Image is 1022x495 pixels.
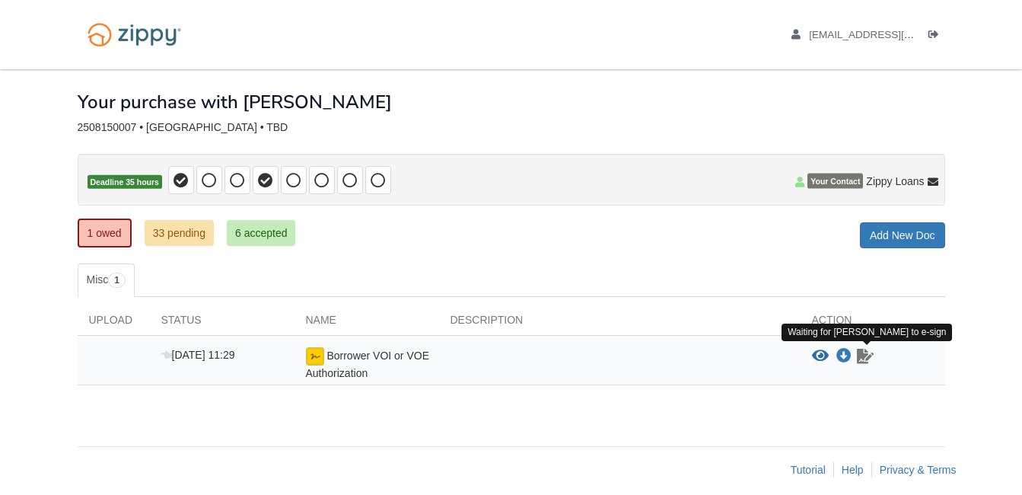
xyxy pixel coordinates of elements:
h1: Your purchase with [PERSON_NAME] [78,92,392,112]
a: Misc [78,263,135,297]
a: 1 owed [78,219,132,247]
a: Privacy & Terms [880,464,957,476]
span: Borrower VOI or VOE Authorization [306,350,429,379]
div: 2508150007 • [GEOGRAPHIC_DATA] • TBD [78,121,945,134]
span: 1 [108,273,126,288]
a: 33 pending [145,220,214,246]
a: Add New Doc [860,222,945,248]
div: Status [150,312,295,335]
a: Log out [928,29,945,44]
div: Description [439,312,801,335]
a: Help [842,464,864,476]
div: Name [295,312,439,335]
div: Waiting for [PERSON_NAME] to e-sign [782,324,952,341]
span: mariebarlow2941@gmail.com [809,29,983,40]
span: Zippy Loans [866,174,924,189]
a: Download Borrower VOI or VOE Authorization [836,350,852,362]
div: Action [801,312,945,335]
span: Deadline 35 hours [88,175,162,190]
a: Waiting for your co-borrower to e-sign [855,347,875,366]
a: edit profile [791,29,984,44]
img: Logo [78,15,191,54]
a: 6 accepted [227,220,296,246]
button: View Borrower VOI or VOE Authorization [812,349,829,364]
span: [DATE] 11:29 [161,349,235,361]
a: Tutorial [791,464,826,476]
span: Your Contact [807,174,863,189]
img: esign [306,347,324,366]
div: Upload [78,312,150,335]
